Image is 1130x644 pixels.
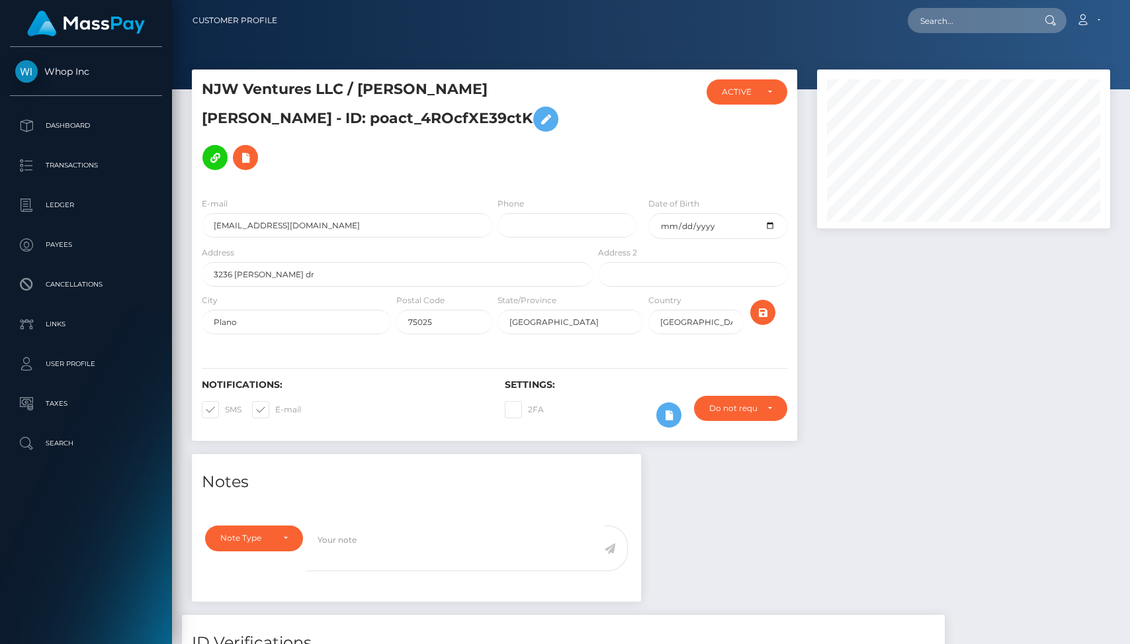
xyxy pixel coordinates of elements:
p: Transactions [15,156,157,175]
h6: Notifications: [202,379,485,391]
img: MassPay Logo [27,11,145,36]
label: Address [202,247,234,259]
a: Payees [10,228,162,261]
label: Country [648,295,681,306]
a: User Profile [10,347,162,381]
p: Dashboard [15,116,157,136]
label: E-mail [252,401,301,418]
a: Cancellations [10,268,162,301]
p: Search [15,434,157,453]
label: Phone [498,198,524,210]
label: State/Province [498,295,556,306]
p: Cancellations [15,275,157,295]
label: E-mail [202,198,228,210]
button: ACTIVE [707,79,788,105]
p: Links [15,314,157,334]
a: Transactions [10,149,162,182]
a: Ledger [10,189,162,222]
span: Whop Inc [10,66,162,77]
p: Ledger [15,195,157,215]
div: Do not require [709,403,758,414]
p: User Profile [15,354,157,374]
label: Address 2 [598,247,637,259]
h5: NJW Ventures LLC / [PERSON_NAME] [PERSON_NAME] - ID: poact_4ROcfXE39ctK [202,79,586,177]
button: Do not require [694,396,788,421]
div: ACTIVE [722,87,758,97]
input: Search... [908,8,1032,33]
p: Payees [15,235,157,255]
a: Dashboard [10,109,162,142]
label: SMS [202,401,241,418]
button: Note Type [205,526,303,551]
a: Taxes [10,387,162,420]
label: Date of Birth [648,198,699,210]
label: City [202,295,218,306]
h6: Settings: [505,379,788,391]
a: Customer Profile [193,7,277,34]
div: Note Type [220,533,273,543]
label: Postal Code [396,295,445,306]
p: Taxes [15,394,157,414]
a: Links [10,308,162,341]
label: 2FA [505,401,544,418]
h4: Notes [202,471,631,494]
img: Whop Inc [15,60,38,83]
a: Search [10,427,162,460]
